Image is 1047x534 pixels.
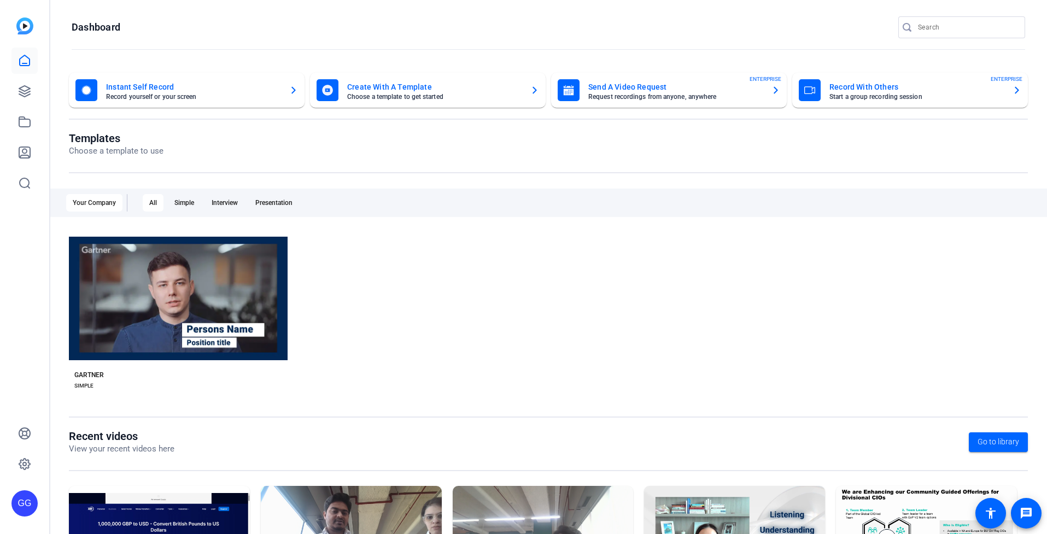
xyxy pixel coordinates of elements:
div: GARTNER [74,371,104,379]
span: Go to library [978,436,1019,448]
div: GG [11,490,38,517]
mat-card-subtitle: Request recordings from anyone, anywhere [588,93,763,100]
div: Your Company [66,194,122,212]
button: Create With A TemplateChoose a template to get started [310,73,546,108]
button: Record With OthersStart a group recording sessionENTERPRISE [792,73,1028,108]
button: Send A Video RequestRequest recordings from anyone, anywhereENTERPRISE [551,73,787,108]
span: ENTERPRISE [991,75,1022,83]
p: View your recent videos here [69,443,174,455]
img: blue-gradient.svg [16,17,33,34]
mat-icon: accessibility [984,507,997,520]
mat-card-title: Record With Others [829,80,1004,93]
mat-card-subtitle: Choose a template to get started [347,93,522,100]
mat-card-subtitle: Record yourself or your screen [106,93,280,100]
h1: Dashboard [72,21,120,34]
mat-card-title: Instant Self Record [106,80,280,93]
div: All [143,194,163,212]
h1: Templates [69,132,163,145]
mat-card-title: Send A Video Request [588,80,763,93]
mat-card-subtitle: Start a group recording session [829,93,1004,100]
div: SIMPLE [74,382,93,390]
mat-icon: message [1020,507,1033,520]
button: Instant Self RecordRecord yourself or your screen [69,73,305,108]
h1: Recent videos [69,430,174,443]
input: Search [918,21,1016,34]
p: Choose a template to use [69,145,163,157]
mat-card-title: Create With A Template [347,80,522,93]
span: ENTERPRISE [750,75,781,83]
div: Interview [205,194,244,212]
div: Presentation [249,194,299,212]
div: Simple [168,194,201,212]
a: Go to library [969,432,1028,452]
